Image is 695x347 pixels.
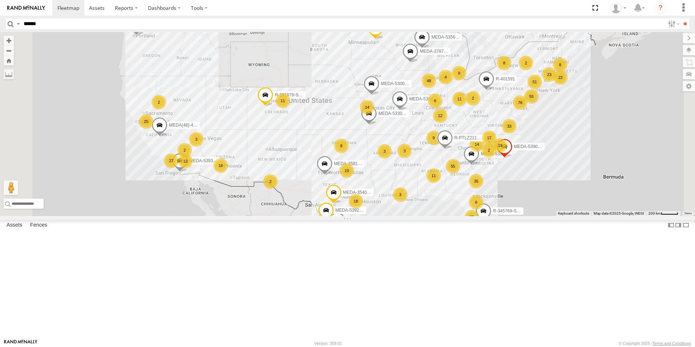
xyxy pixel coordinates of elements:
div: 8 [497,56,511,70]
div: 3 [393,187,407,202]
span: 200 km [648,211,661,215]
span: MEDA-354010-Roll [343,190,381,195]
a: Terms (opens in new tab) [684,212,692,215]
div: 2 [466,91,480,105]
a: Visit our Website [4,340,37,347]
label: Map Settings [683,81,695,91]
div: 51 [527,75,542,89]
span: MEDA-533004-Roll [378,111,416,116]
div: 3 [377,144,392,159]
div: 2 [263,174,278,189]
div: 16 [213,158,228,173]
div: 2 [177,143,192,157]
div: 14 [470,137,484,152]
label: Measure [4,69,14,79]
div: 6 [428,93,442,108]
label: Search Query [15,19,21,29]
span: MEDA-539001-Roll [514,144,551,149]
span: MEDA-539303-Roll [189,159,227,164]
span: R-PTLZ211377-Swing [454,135,498,140]
div: 12 [433,108,447,123]
button: Zoom in [4,36,14,45]
label: Hide Summary Table [682,220,690,231]
div: 22 [553,70,568,85]
label: Search Filter Options [665,19,681,29]
label: Dock Summary Table to the Right [675,220,682,231]
div: 55 [524,89,539,104]
div: 11 [452,92,467,106]
label: Dock Summary Table to the Left [667,220,675,231]
div: 23 [542,67,557,82]
span: MEDA-530002-Roll [381,81,418,87]
div: 14 [360,100,374,115]
span: MEDA-535606-Swing [431,35,473,40]
div: 18 [349,194,363,208]
div: 3 [189,132,204,147]
div: 76 [513,95,527,110]
span: R-345769-Swing [493,208,525,214]
div: 55 [446,159,460,173]
button: Zoom Home [4,56,14,65]
span: MEDA(48)-484405-Roll [169,123,214,128]
div: 27 [164,153,178,168]
div: 77 [465,210,479,224]
div: 4 [438,70,453,84]
div: Version: 309.01 [314,341,342,346]
div: 17 [482,131,497,145]
div: © Copyright 2025 - [619,341,691,346]
div: 11 [426,168,441,183]
button: Map Scale: 200 km per 44 pixels [646,211,680,216]
i: ? [655,2,666,14]
span: MEDA-358103-Roll [334,161,371,166]
a: Terms and Conditions [652,341,691,346]
span: MEDA-378776-Swing [420,49,462,54]
div: 2 [519,56,533,70]
span: MEDA-535204-Roll [409,97,447,102]
span: R-401591 [496,76,515,81]
span: MEDA-539283-Roll [336,208,373,213]
button: Keyboard shortcuts [558,211,589,216]
div: 35 [469,174,483,188]
div: 48 [422,73,436,88]
div: 13 [178,154,193,168]
span: Map data ©2025 Google, INEGI [594,211,644,215]
div: John Mertens [608,3,629,13]
div: 9 [426,131,441,145]
span: MEDA-536015-Swing [481,151,523,156]
div: 33 [502,119,517,133]
div: 6 [469,195,483,210]
img: rand-logo.svg [7,5,45,11]
div: 2 [482,143,496,157]
div: 19 [493,138,507,153]
div: 8 [553,57,567,72]
div: 25 [139,114,153,129]
div: 9 [452,66,466,80]
div: 11 [276,93,290,108]
button: Zoom out [4,45,14,56]
label: Fences [27,220,51,230]
span: R-391879-Swing [275,93,307,98]
button: Drag Pegman onto the map to open Street View [4,180,18,195]
div: 3 [397,144,412,158]
label: Assets [3,220,26,230]
div: 2 [152,95,166,109]
div: 8 [334,139,349,153]
div: 10 [340,163,354,178]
